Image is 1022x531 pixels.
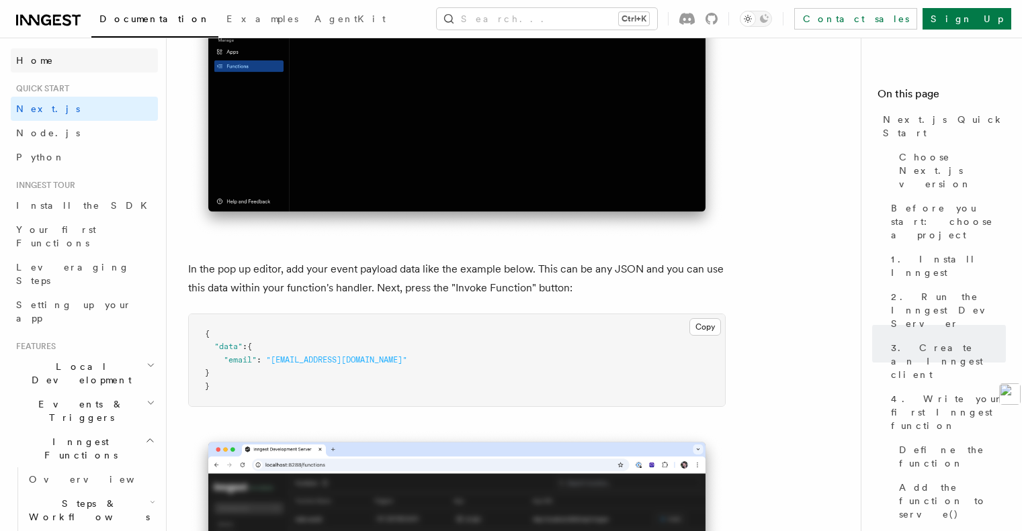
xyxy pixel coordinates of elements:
span: Before you start: choose a project [891,201,1006,242]
span: Features [11,341,56,352]
a: Documentation [91,4,218,38]
button: Events & Triggers [11,392,158,430]
span: 1. Install Inngest [891,252,1006,279]
a: Next.js Quick Start [878,107,1006,145]
button: Inngest Functions [11,430,158,467]
span: Inngest tour [11,180,75,191]
a: 4. Write your first Inngest function [886,387,1006,438]
a: Add the function to serve() [894,475,1006,526]
span: Quick start [11,83,69,94]
span: } [205,368,210,377]
a: Contact sales [794,8,917,30]
a: 1. Install Inngest [886,247,1006,285]
a: Your first Functions [11,218,158,255]
span: Install the SDK [16,200,155,211]
a: Before you start: choose a project [886,196,1006,247]
span: Examples [226,13,298,24]
span: Define the function [899,443,1006,470]
a: 3. Create an Inngest client [886,336,1006,387]
button: Steps & Workflows [24,491,158,529]
span: Next.js Quick Start [883,113,1006,140]
span: Setting up your app [16,299,132,324]
span: Your first Functions [16,224,96,248]
span: Steps & Workflows [24,497,150,524]
span: Overview [29,474,167,485]
span: Next.js [16,103,80,114]
span: Documentation [99,13,210,24]
a: Choose Next.js version [894,145,1006,196]
a: Examples [218,4,306,36]
a: Python [11,145,158,169]
a: Define the function [894,438,1006,475]
span: Local Development [11,360,146,387]
a: Install the SDK [11,193,158,218]
p: In the pop up editor, add your event payload data like the example below. This can be any JSON an... [188,260,726,297]
span: AgentKit [314,13,386,24]
span: { [205,329,210,338]
span: Node.js [16,128,80,138]
a: Home [11,48,158,73]
span: 3. Create an Inngest client [891,341,1006,381]
span: { [247,342,252,351]
span: : [243,342,247,351]
a: Sign Up [923,8,1011,30]
span: "data" [214,342,243,351]
button: Toggle dark mode [740,11,772,27]
span: 4. Write your first Inngest function [891,392,1006,432]
span: 2. Run the Inngest Dev Server [891,290,1006,330]
kbd: Ctrl+K [619,12,649,26]
a: Overview [24,467,158,491]
span: Add the function to serve() [899,481,1006,521]
span: } [205,381,210,391]
a: Leveraging Steps [11,255,158,293]
a: Node.js [11,121,158,145]
button: Search...Ctrl+K [437,8,657,30]
a: 2. Run the Inngest Dev Server [886,285,1006,336]
span: Events & Triggers [11,397,146,424]
span: "[EMAIL_ADDRESS][DOMAIN_NAME]" [266,355,407,365]
button: Copy [689,318,721,336]
span: Home [16,54,54,67]
h4: On this page [878,86,1006,107]
span: Python [16,152,65,162]
span: Leveraging Steps [16,262,130,286]
span: "email" [224,355,257,365]
span: : [257,355,261,365]
button: Local Development [11,354,158,392]
a: Setting up your app [11,293,158,330]
span: Inngest Functions [11,435,145,462]
a: Next.js [11,97,158,121]
span: Choose Next.js version [899,150,1006,191]
a: AgentKit [306,4,394,36]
